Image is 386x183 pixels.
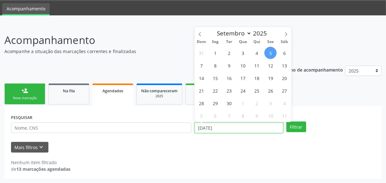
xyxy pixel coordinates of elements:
span: Setembro 4, 2025 [251,47,263,59]
span: Setembro 7, 2025 [196,59,208,72]
span: Setembro 25, 2025 [251,84,263,97]
strong: 13 marcações agendadas [16,166,70,172]
span: Outubro 2, 2025 [251,97,263,109]
span: Setembro 6, 2025 [278,47,290,59]
div: de [11,166,70,172]
span: Ter [222,40,236,44]
span: Qua [236,40,250,44]
span: Setembro 17, 2025 [237,72,249,84]
p: Acompanhamento [4,32,268,48]
span: Setembro 21, 2025 [196,84,208,97]
span: Seg [208,40,222,44]
div: 2025 [190,94,222,99]
span: Setembro 12, 2025 [264,59,277,72]
span: Não compareceram [141,88,178,94]
span: Agendados [102,88,123,94]
span: Agosto 31, 2025 [196,47,208,59]
span: Setembro 24, 2025 [237,84,249,97]
span: Outubro 7, 2025 [223,110,235,122]
span: Setembro 19, 2025 [264,72,277,84]
span: Setembro 23, 2025 [223,84,235,97]
span: Setembro 27, 2025 [278,84,290,97]
span: Outubro 3, 2025 [264,97,277,109]
span: Qui [250,40,264,44]
span: Outubro 5, 2025 [196,110,208,122]
span: Setembro 5, 2025 [264,47,277,59]
select: Month [214,29,251,38]
span: Setembro 1, 2025 [209,47,222,59]
span: Setembro 26, 2025 [264,84,277,97]
p: Ano de acompanhamento [287,66,343,73]
div: Nenhum item filtrado [11,159,70,166]
span: Setembro 13, 2025 [278,59,290,72]
span: Setembro 11, 2025 [251,59,263,72]
span: Setembro 28, 2025 [196,97,208,109]
span: Setembro 20, 2025 [278,72,290,84]
span: Outubro 11, 2025 [278,110,290,122]
span: Setembro 14, 2025 [196,72,208,84]
span: Outubro 4, 2025 [278,97,290,109]
span: Setembro 18, 2025 [251,72,263,84]
a: Acompanhamento [2,3,50,15]
span: Setembro 8, 2025 [209,59,222,72]
button: Filtrar [286,121,306,132]
span: Dom [195,40,208,44]
span: Setembro 16, 2025 [223,72,235,84]
span: Outubro 8, 2025 [237,110,249,122]
span: Sex [264,40,278,44]
span: Setembro 10, 2025 [237,59,249,72]
div: Nova marcação [9,96,41,100]
span: Outubro 6, 2025 [209,110,222,122]
span: Setembro 15, 2025 [209,72,222,84]
input: Year [251,29,272,37]
span: Outubro 9, 2025 [251,110,263,122]
label: PESQUISAR [11,113,32,122]
span: Setembro 9, 2025 [223,59,235,72]
span: Setembro 3, 2025 [237,47,249,59]
span: Outubro 1, 2025 [237,97,249,109]
span: Setembro 22, 2025 [209,84,222,97]
span: Setembro 29, 2025 [209,97,222,109]
span: Na fila [63,88,75,94]
input: Nome, CNS [11,122,191,133]
button: Mais filtroskeyboard_arrow_down [11,142,48,153]
span: Outubro 10, 2025 [264,110,277,122]
i: keyboard_arrow_down [38,144,45,151]
span: Sáb [278,40,291,44]
span: Setembro 30, 2025 [223,97,235,109]
div: person_add [21,87,28,94]
div: 2025 [141,94,178,99]
input: Selecione um intervalo [195,122,283,133]
span: Setembro 2, 2025 [223,47,235,59]
p: Acompanhe a situação das marcações correntes e finalizadas [4,48,268,55]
